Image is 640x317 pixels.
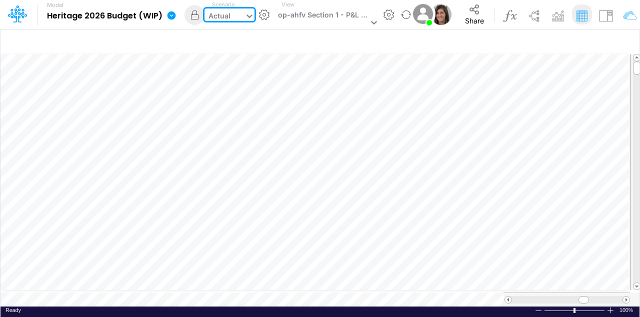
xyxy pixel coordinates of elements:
div: Actual [208,10,230,23]
input: Type a title here [9,27,422,48]
span: Share [465,16,484,25]
button: Share [456,1,492,28]
div: Zoom In [606,307,614,314]
label: Scenario [212,0,235,9]
div: In Ready mode [5,307,21,314]
img: User Image Icon [410,1,435,26]
div: Zoom Out [534,307,542,315]
div: Zoom [544,307,606,314]
label: View [281,0,294,9]
span: Ready [5,307,21,313]
div: op-ahfv Section 1 - P&L Main [278,9,368,22]
div: Zoom level [619,307,634,314]
img: User Image Icon [430,4,451,25]
span: 100% [619,307,634,314]
div: Zoom [573,308,575,313]
label: Model [47,2,63,8]
b: Heritage 2026 Budget (WIP) [47,11,162,21]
